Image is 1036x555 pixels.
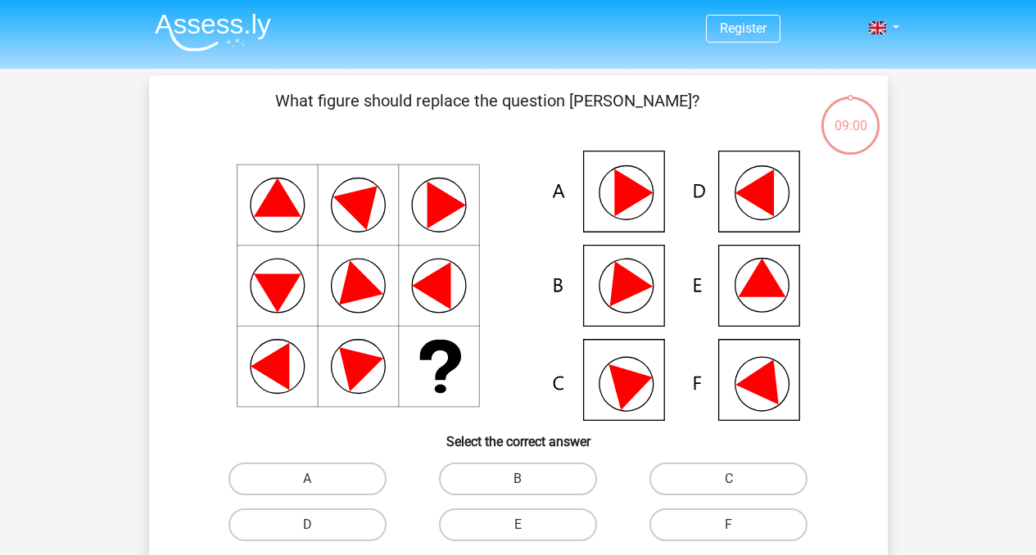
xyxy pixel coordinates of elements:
[155,13,271,52] img: Assessly
[439,463,597,495] label: B
[175,88,800,138] p: What figure should replace the question [PERSON_NAME]?
[228,463,387,495] label: A
[439,508,597,541] label: E
[820,95,881,136] div: 09:00
[649,463,808,495] label: C
[720,20,767,36] a: Register
[649,508,808,541] label: F
[175,421,862,449] h6: Select the correct answer
[228,508,387,541] label: D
